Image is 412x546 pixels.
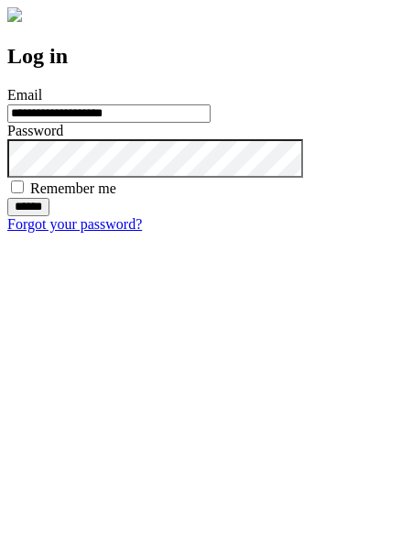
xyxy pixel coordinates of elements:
img: logo-4e3dc11c47720685a147b03b5a06dd966a58ff35d612b21f08c02c0306f2b779.png [7,7,22,22]
a: Forgot your password? [7,216,142,232]
h2: Log in [7,44,405,69]
label: Remember me [30,180,116,196]
label: Email [7,87,42,103]
label: Password [7,123,63,138]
